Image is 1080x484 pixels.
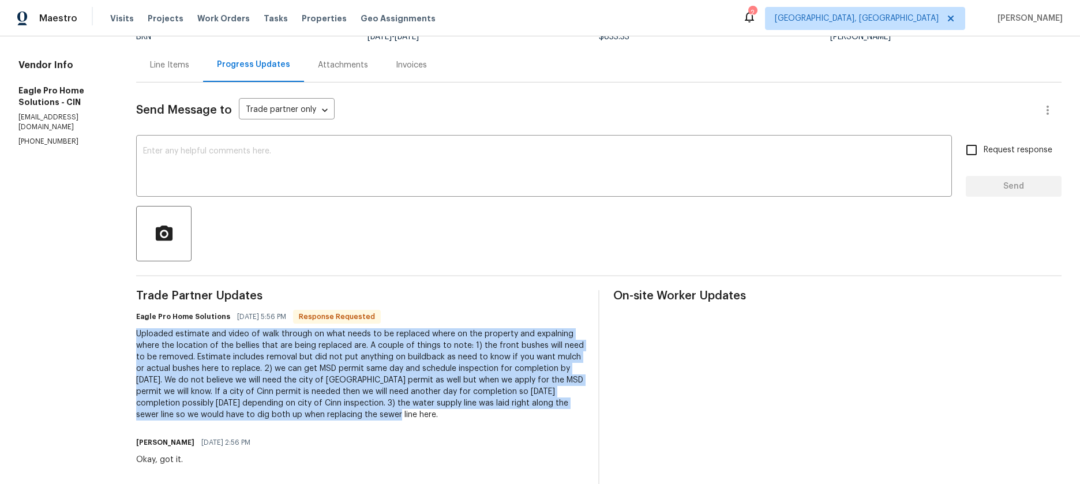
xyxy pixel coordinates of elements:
[110,13,134,24] span: Visits
[367,33,392,41] span: [DATE]
[148,13,183,24] span: Projects
[302,13,347,24] span: Properties
[150,59,189,71] div: Line Items
[318,59,368,71] div: Attachments
[599,33,629,41] span: $833.33
[18,137,108,147] p: [PHONE_NUMBER]
[136,290,584,302] span: Trade Partner Updates
[361,13,436,24] span: Geo Assignments
[748,7,756,18] div: 2
[237,311,286,322] span: [DATE] 5:56 PM
[239,101,335,120] div: Trade partner only
[395,33,419,41] span: [DATE]
[830,33,1062,41] div: [PERSON_NAME]
[136,454,257,466] div: Okay, got it.
[984,144,1052,156] span: Request response
[396,59,427,71] div: Invoices
[18,112,108,132] p: [EMAIL_ADDRESS][DOMAIN_NAME]
[136,104,232,116] span: Send Message to
[201,437,250,448] span: [DATE] 2:56 PM
[217,59,290,70] div: Progress Updates
[993,13,1063,24] span: [PERSON_NAME]
[367,33,419,41] span: -
[136,311,230,322] h6: Eagle Pro Home Solutions
[136,437,194,448] h6: [PERSON_NAME]
[294,311,380,322] span: Response Requested
[18,85,108,108] h5: Eagle Pro Home Solutions - CIN
[39,13,77,24] span: Maestro
[613,290,1062,302] span: On-site Worker Updates
[197,13,250,24] span: Work Orders
[18,59,108,71] h4: Vendor Info
[775,13,939,24] span: [GEOGRAPHIC_DATA], [GEOGRAPHIC_DATA]
[136,33,151,41] span: BRN
[136,328,584,421] div: Uploaded estimate and video of walk through on what needs to be replaced where on the property an...
[264,14,288,22] span: Tasks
